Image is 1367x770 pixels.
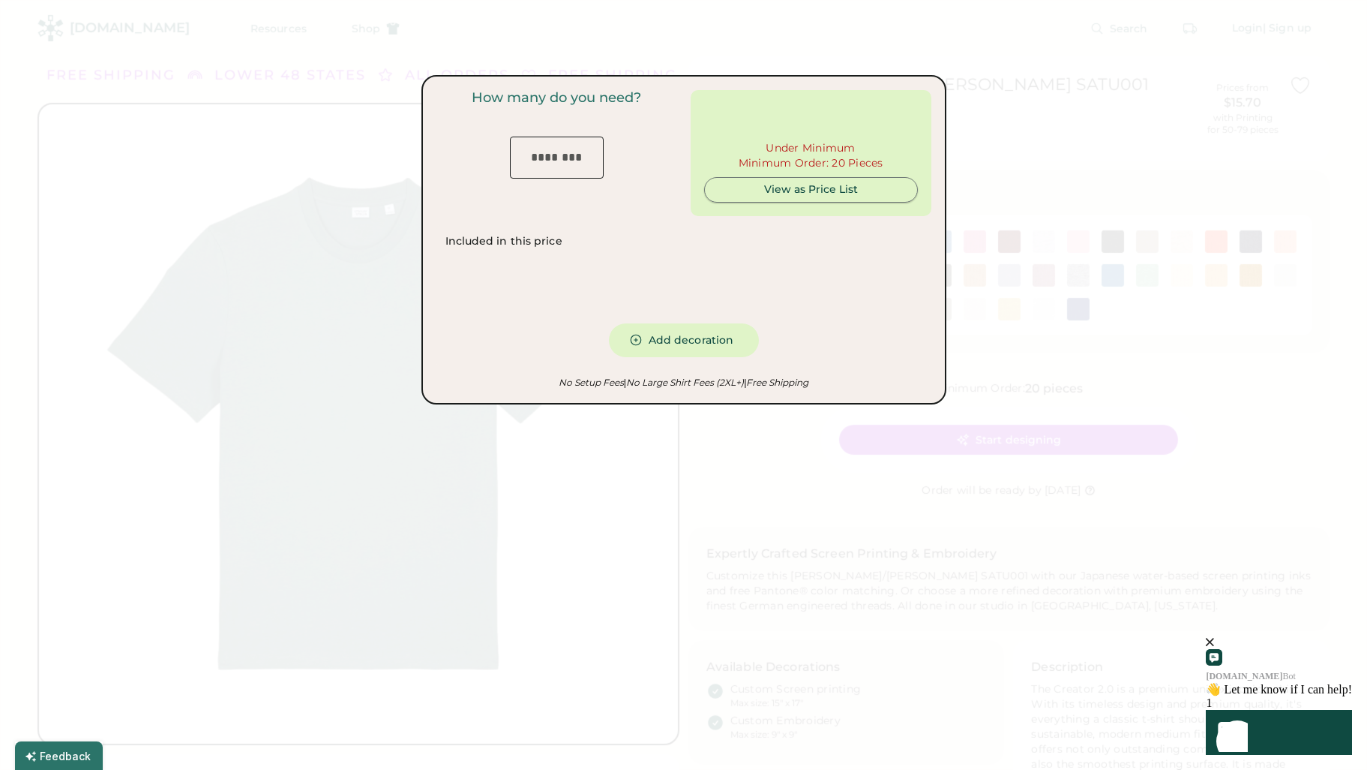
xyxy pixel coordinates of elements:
[624,377,626,388] font: |
[609,323,759,357] button: Add decoration
[559,377,624,388] em: No Setup Fees
[744,377,746,388] font: |
[1116,583,1363,767] iframe: Front Chat
[445,234,562,249] div: Included in this price
[624,377,744,388] em: No Large Shirt Fees (2XL+)
[739,141,883,171] div: Under Minimum Minimum Order: 20 Pieces
[717,182,905,197] div: View as Price List
[472,90,641,107] div: How many do you need?
[744,377,808,388] em: Free Shipping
